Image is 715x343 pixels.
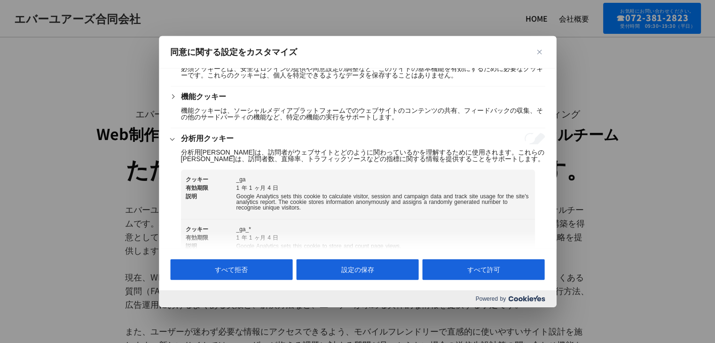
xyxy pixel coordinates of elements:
p: 分析用[PERSON_NAME]は、訪問者がウェブサイトとどのように関わっているかを理解するために使用されます。これらの[PERSON_NAME]は、訪問者数、直帰率、トラフィックソースなどの指... [181,149,545,162]
button: すべて許可 [423,259,545,280]
img: Cookieyes logo [508,296,545,302]
div: クッキー [185,177,232,182]
button: 閉じる [534,47,545,58]
div: Powered by [159,290,556,307]
p: 必須クッキーとは、安全なログインの提供や同意設定の調整など、このサイトの基本機能を有効にするために必要なクッキーです。これらのクッキーは、個人を特定できるようなデータを保存することはありません。 [181,65,545,78]
div: 1 年 1 ヶ月 4 日 [236,185,530,191]
div: 有効期限 [185,185,232,191]
input: 有効にする 分析用クッキー [524,133,545,144]
span: 同意に関する設定をカスタマイズ [170,47,297,58]
div: _ga_* [236,226,530,232]
button: 設定の保存 [296,259,418,280]
img: Close [537,50,542,55]
p: 機能クッキーは、ソーシャルメディアプラットフォームでのウェブサイトのコンテンツの共有、フィードバックの収集、その他のサードパーティの機能など、特定の機能の実行をサポートします。 [181,107,545,120]
div: Google Analytics sets this cookie to calculate visitor, session and campaign data and track site ... [236,194,530,210]
button: 機能クッキー [181,91,226,102]
div: クッキー [185,226,232,232]
button: 分析用クッキー [181,133,233,144]
div: _ga [236,177,530,182]
div: 説明 [185,194,232,210]
button: すべて拒否 [170,259,292,280]
div: 同意に関する設定をカスタマイズ [159,36,556,307]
